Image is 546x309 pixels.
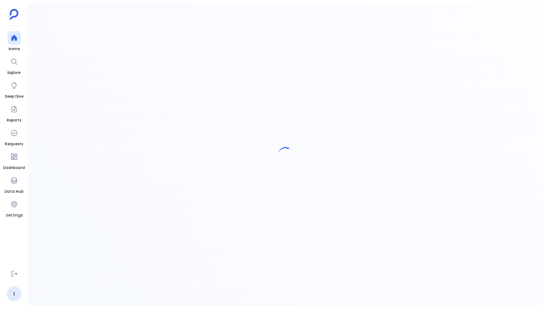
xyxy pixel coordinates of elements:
span: Reports [7,117,21,123]
a: Dashboard [3,150,25,171]
span: Dashboard [3,165,25,171]
a: Deep Dive [5,79,23,100]
a: Settings [6,198,23,218]
a: Requests [5,126,23,147]
img: petavue logo [10,9,19,20]
span: Settings [6,212,23,218]
span: Data Hub [4,189,23,195]
span: Deep Dive [5,94,23,100]
a: Home [7,31,21,52]
span: Home [7,46,21,52]
span: Explore [7,70,21,76]
a: I [7,286,22,301]
a: Explore [7,55,21,76]
span: Requests [5,141,23,147]
a: Data Hub [4,174,23,195]
a: Reports [7,103,21,123]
